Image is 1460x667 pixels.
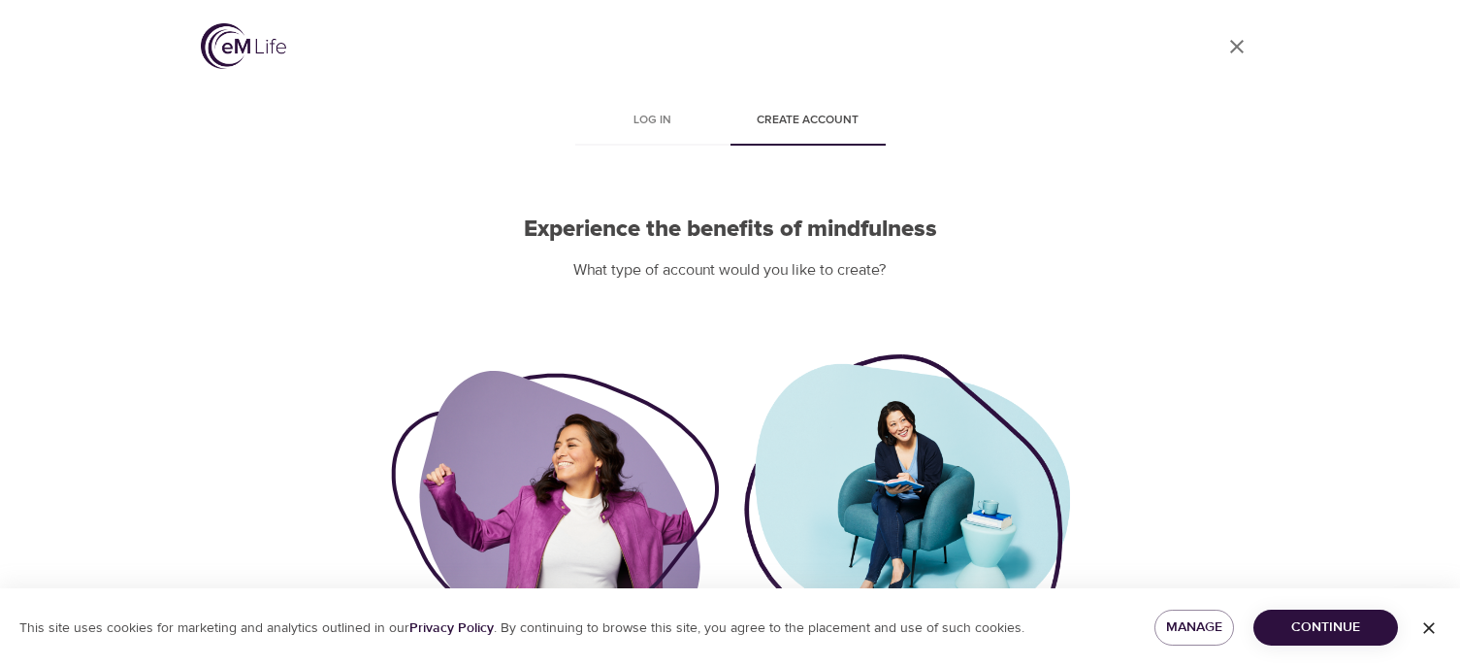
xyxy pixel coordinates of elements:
a: close [1214,23,1260,70]
button: Manage [1154,610,1234,646]
span: Manage [1170,616,1218,640]
span: Continue [1269,616,1382,640]
img: logo [201,23,286,69]
p: What type of account would you like to create? [391,259,1070,282]
button: Continue [1253,610,1398,646]
span: Log in [587,111,719,131]
a: Privacy Policy [409,619,494,637]
span: Create account [742,111,874,131]
h2: Experience the benefits of mindfulness [391,216,1070,244]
